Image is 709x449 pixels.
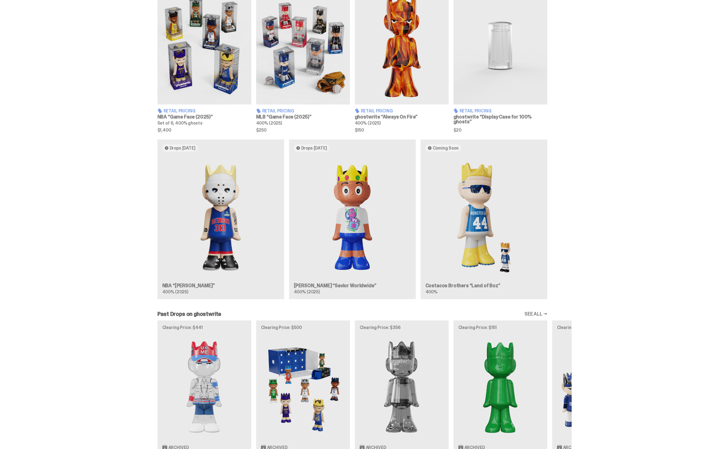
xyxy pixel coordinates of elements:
span: Retail Pricing [460,109,492,113]
h2: Past Drops on ghostwrite [157,311,221,317]
img: Savior Worldwide [294,157,411,278]
span: $150 [355,128,449,132]
p: Clearing Price: $425 [557,325,641,330]
h3: NBA “[PERSON_NAME]” [162,283,279,288]
img: Schrödinger's ghost: Sunday Green [458,334,542,440]
img: Two [360,334,444,440]
span: $20 [453,128,547,132]
p: Clearing Price: $500 [261,325,345,330]
h3: ghostwrite “Display Case for 100% ghosts” [453,115,547,124]
h3: Costacos Brothers “Land of Boz” [425,283,542,288]
span: Set of 6, 400% ghosts [157,120,203,126]
span: Coming Soon [433,146,459,150]
img: You Can't See Me [162,334,246,440]
p: Clearing Price: $356 [360,325,444,330]
h3: [PERSON_NAME] “Savior Worldwide” [294,283,411,288]
span: 400% [425,289,437,295]
span: $1,400 [157,128,251,132]
img: Game Face (2025) [557,334,641,440]
img: Game Face (2025) [261,334,345,440]
span: Retail Pricing [262,109,294,113]
h3: NBA “Game Face (2025)” [157,115,251,119]
span: Drops [DATE] [301,146,327,150]
span: 400% (2025) [162,289,188,295]
img: Land of Boz [425,157,542,278]
span: Retail Pricing [164,109,196,113]
img: Eminem [162,157,279,278]
p: Clearing Price: $441 [162,325,246,330]
span: 400% (2025) [355,120,381,126]
span: 400% (2025) [256,120,282,126]
span: $250 [256,128,350,132]
a: SEE ALL → [524,312,547,316]
span: Retail Pricing [361,109,393,113]
span: 400% (2025) [294,289,320,295]
span: Drops [DATE] [170,146,196,150]
h3: MLB “Game Face (2025)” [256,115,350,119]
p: Clearing Price: $151 [458,325,542,330]
h3: ghostwrite “Always On Fire” [355,115,449,119]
